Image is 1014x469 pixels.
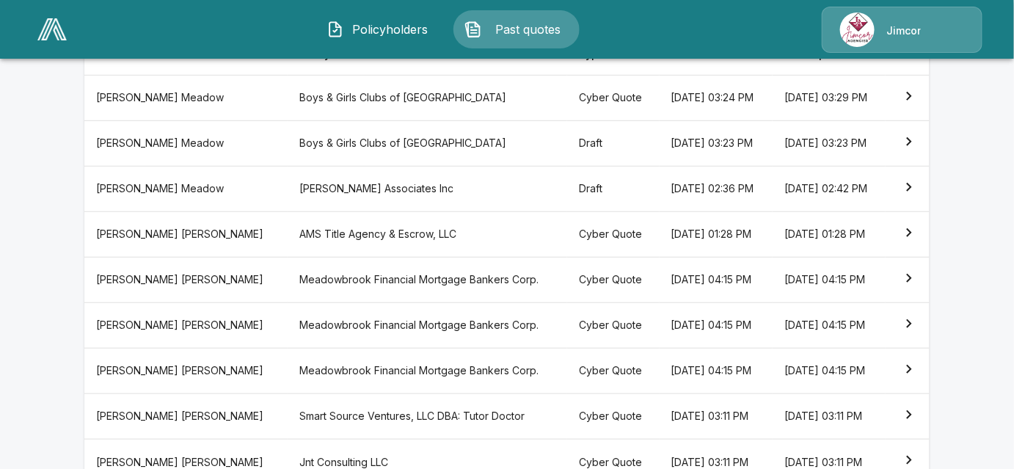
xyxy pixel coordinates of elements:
th: [PERSON_NAME] [PERSON_NAME] [84,302,288,348]
th: [PERSON_NAME] Meadow [84,120,288,166]
th: [PERSON_NAME] Meadow [84,166,288,211]
th: [PERSON_NAME] Associates Inc [288,166,567,211]
th: [DATE] 02:42 PM [773,166,886,211]
th: [DATE] 04:15 PM [773,257,886,302]
th: Cyber Quote [567,75,660,120]
th: [DATE] 01:28 PM [773,211,886,257]
th: [DATE] 01:28 PM [660,211,773,257]
th: [DATE] 04:15 PM [660,257,773,302]
th: Meadowbrook Financial Mortgage Bankers Corp. [288,348,567,393]
th: [DATE] 03:29 PM [773,75,886,120]
th: Smart Source Ventures, LLC DBA: Tutor Doctor [288,393,567,439]
th: [DATE] 03:23 PM [660,120,773,166]
img: Past quotes Icon [464,21,482,38]
th: Cyber Quote [567,393,660,439]
th: [DATE] 04:15 PM [773,348,886,393]
th: [DATE] 04:15 PM [660,348,773,393]
th: Boys & Girls Clubs of [GEOGRAPHIC_DATA] [288,120,567,166]
th: [PERSON_NAME] Meadow [84,75,288,120]
th: AMS Title Agency & Escrow, LLC [288,211,567,257]
th: Cyber Quote [567,302,660,348]
th: Cyber Quote [567,348,660,393]
th: [PERSON_NAME] [PERSON_NAME] [84,257,288,302]
th: [PERSON_NAME] [PERSON_NAME] [84,348,288,393]
button: Policyholders IconPolicyholders [315,10,442,48]
th: [DATE] 02:36 PM [660,166,773,211]
th: [DATE] 03:24 PM [660,75,773,120]
th: Cyber Quote [567,257,660,302]
th: [PERSON_NAME] [PERSON_NAME] [84,393,288,439]
span: Policyholders [350,21,431,38]
button: Past quotes IconPast quotes [453,10,580,48]
img: Policyholders Icon [327,21,344,38]
th: [DATE] 03:23 PM [773,120,886,166]
th: Cyber Quote [567,211,660,257]
th: Meadowbrook Financial Mortgage Bankers Corp. [288,257,567,302]
th: Draft [567,166,660,211]
th: Boys & Girls Clubs of [GEOGRAPHIC_DATA] [288,75,567,120]
th: [DATE] 04:15 PM [773,302,886,348]
th: Draft [567,120,660,166]
th: [DATE] 03:11 PM [660,393,773,439]
span: Past quotes [488,21,569,38]
th: Meadowbrook Financial Mortgage Bankers Corp. [288,302,567,348]
th: [DATE] 04:15 PM [660,302,773,348]
th: [PERSON_NAME] [PERSON_NAME] [84,211,288,257]
th: [DATE] 03:11 PM [773,393,886,439]
img: AA Logo [37,18,67,40]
